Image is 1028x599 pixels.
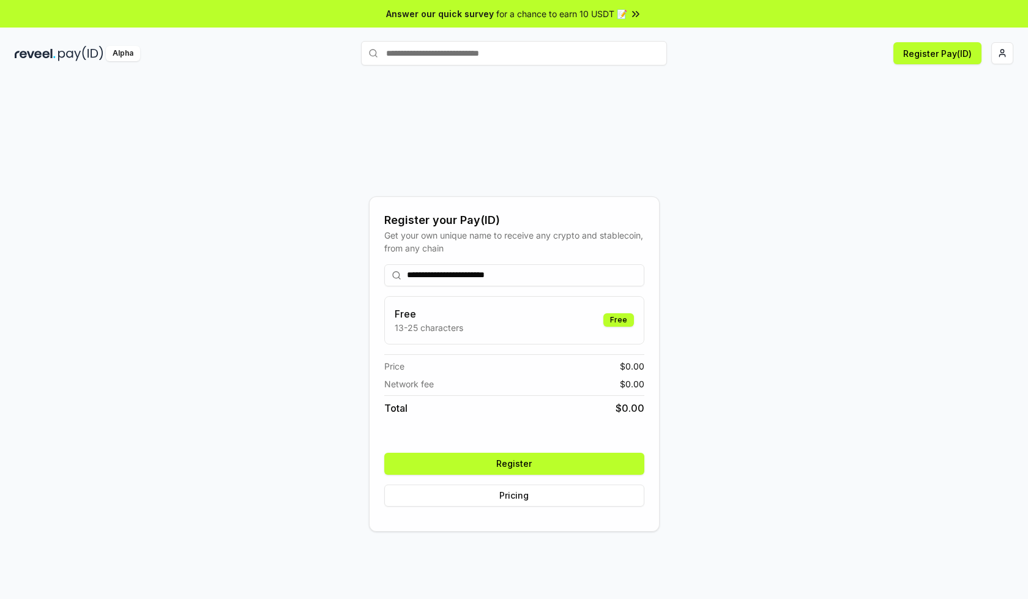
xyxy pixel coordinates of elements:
span: Total [384,401,408,415]
button: Register Pay(ID) [893,42,981,64]
span: Price [384,360,404,373]
span: $ 0.00 [616,401,644,415]
button: Register [384,453,644,475]
img: reveel_dark [15,46,56,61]
div: Free [603,313,634,327]
span: for a chance to earn 10 USDT 📝 [496,7,627,20]
p: 13-25 characters [395,321,463,334]
span: $ 0.00 [620,378,644,390]
img: pay_id [58,46,103,61]
div: Register your Pay(ID) [384,212,644,229]
button: Pricing [384,485,644,507]
span: $ 0.00 [620,360,644,373]
span: Network fee [384,378,434,390]
div: Alpha [106,46,140,61]
h3: Free [395,307,463,321]
span: Answer our quick survey [386,7,494,20]
div: Get your own unique name to receive any crypto and stablecoin, from any chain [384,229,644,255]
